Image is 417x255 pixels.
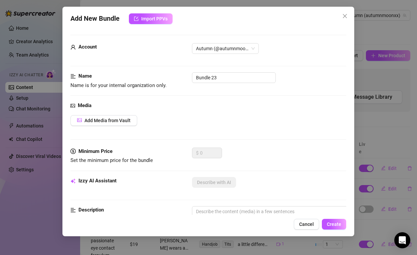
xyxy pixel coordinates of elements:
[394,232,410,248] div: Open Intercom Messenger
[84,118,131,123] span: Add Media from Vault
[78,44,97,50] strong: Account
[70,206,76,214] span: align-left
[70,43,76,51] span: user
[70,102,75,110] span: picture
[70,157,153,163] span: Set the minimum price for the bundle
[77,118,82,122] span: picture
[78,178,117,184] strong: Izzy AI Assistant
[129,13,173,24] button: Import PPVs
[78,102,91,108] strong: Media
[294,219,320,230] button: Cancel
[343,13,348,19] span: close
[70,72,76,80] span: align-left
[192,177,236,188] button: Describe with AI
[70,13,120,24] span: Add New Bundle
[340,11,351,21] button: Close
[322,219,347,230] button: Create
[70,115,137,126] button: Add Media from Vault
[70,82,167,88] span: Name is for your internal organization only.
[299,222,314,227] span: Cancel
[70,148,76,156] span: dollar
[196,44,255,54] span: Autumn (@autumnmoonxx)
[192,72,276,83] input: Enter a name
[134,16,139,21] span: import
[78,207,104,213] strong: Description
[141,16,168,21] span: Import PPVs
[340,13,351,19] span: Close
[78,148,113,154] strong: Minimum Price
[78,73,92,79] strong: Name
[327,222,342,227] span: Create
